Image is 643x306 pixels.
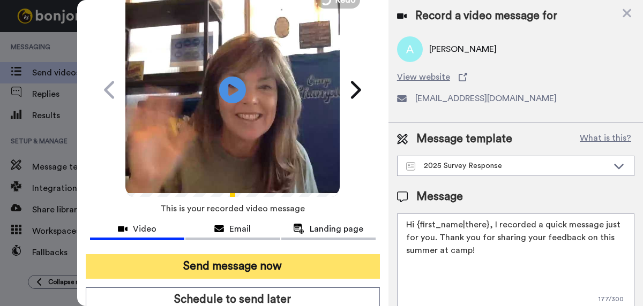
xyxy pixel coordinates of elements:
[415,92,557,105] span: [EMAIL_ADDRESS][DOMAIN_NAME]
[416,189,463,205] span: Message
[397,71,634,83] a: View website
[229,223,251,235] span: Email
[406,160,608,171] div: 2025 Survey Response
[310,223,363,235] span: Landing page
[406,162,415,171] img: Message-temps.svg
[397,71,450,83] span: View website
[86,254,380,279] button: Send message now
[160,197,305,220] span: This is your recorded video message
[577,131,634,147] button: What is this?
[416,131,512,147] span: Message template
[133,223,156,235] span: Video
